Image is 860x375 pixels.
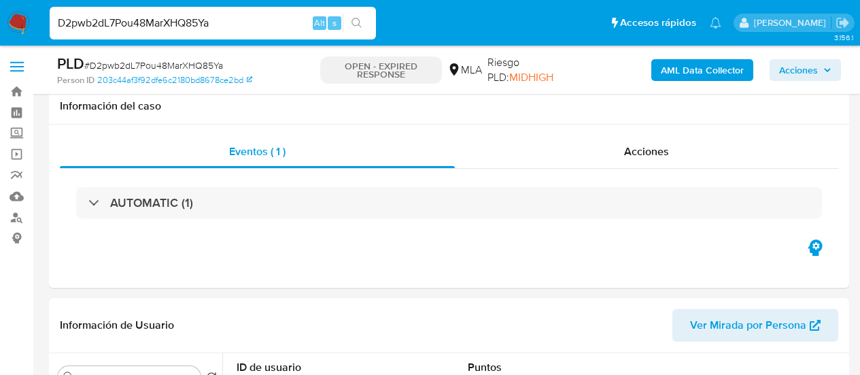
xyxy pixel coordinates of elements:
[76,187,822,218] div: AUTOMATIC (1)
[651,59,753,81] button: AML Data Collector
[110,195,193,210] h3: AUTOMATIC (1)
[770,59,841,81] button: Acciones
[97,74,252,86] a: 203c44af3f92dfe6c2180bd8678ce2bd
[229,144,286,159] span: Eventos ( 1 )
[320,56,442,84] p: OPEN - EXPIRED RESPONSE
[836,16,850,30] a: Salir
[690,309,806,342] span: Ver Mirada por Persona
[84,59,223,72] span: # D2pwb2dL7Pou48MarXHQ85Ya
[57,74,94,86] b: Person ID
[50,14,376,32] input: Buscar usuario o caso...
[509,69,553,85] span: MIDHIGH
[60,99,838,113] h1: Información del caso
[754,16,831,29] p: gabriela.sanchez@mercadolibre.com
[60,319,174,332] h1: Información de Usuario
[672,309,838,342] button: Ver Mirada por Persona
[710,17,721,29] a: Notificaciones
[314,16,325,29] span: Alt
[468,360,608,375] dt: Puntos
[447,63,482,78] div: MLA
[620,16,696,30] span: Accesos rápidos
[237,360,377,375] dt: ID de usuario
[779,59,818,81] span: Acciones
[57,52,84,74] b: PLD
[487,55,578,84] span: Riesgo PLD:
[661,59,744,81] b: AML Data Collector
[624,144,669,159] span: Acciones
[332,16,337,29] span: s
[343,14,371,33] button: search-icon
